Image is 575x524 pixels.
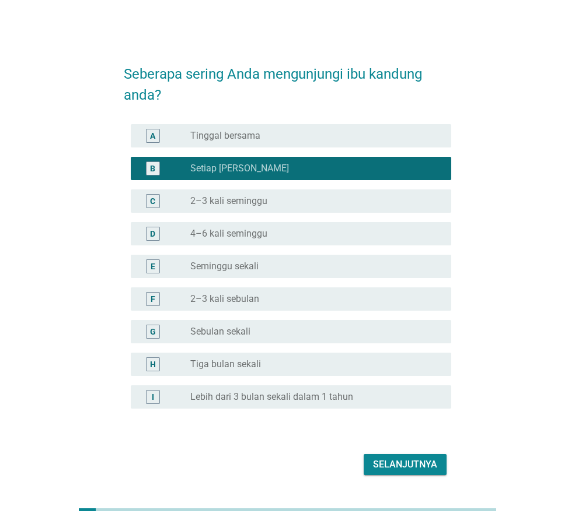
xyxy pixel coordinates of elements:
[150,325,156,337] div: G
[152,391,154,403] div: I
[150,129,155,142] div: A
[190,326,250,337] label: Sebulan sekali
[373,458,437,472] div: Selanjutnya
[124,52,451,105] h2: Seberapa sering Anda mengunjungi ibu kandung anda?
[190,391,353,403] label: Lebih dari 3 bulan sekali dalam 1 tahun
[151,260,155,272] div: E
[150,162,155,174] div: B
[190,228,267,240] label: 4–6 kali seminggu
[150,195,155,207] div: C
[151,293,155,305] div: F
[190,163,289,174] label: Setiap [PERSON_NAME]
[364,454,447,475] button: Selanjutnya
[150,358,156,370] div: H
[190,293,259,305] label: 2–3 kali sebulan
[150,227,155,240] div: D
[190,195,267,207] label: 2–3 kali seminggu
[190,130,260,142] label: Tinggal bersama
[190,358,261,370] label: Tiga bulan sekali
[190,261,259,272] label: Seminggu sekali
